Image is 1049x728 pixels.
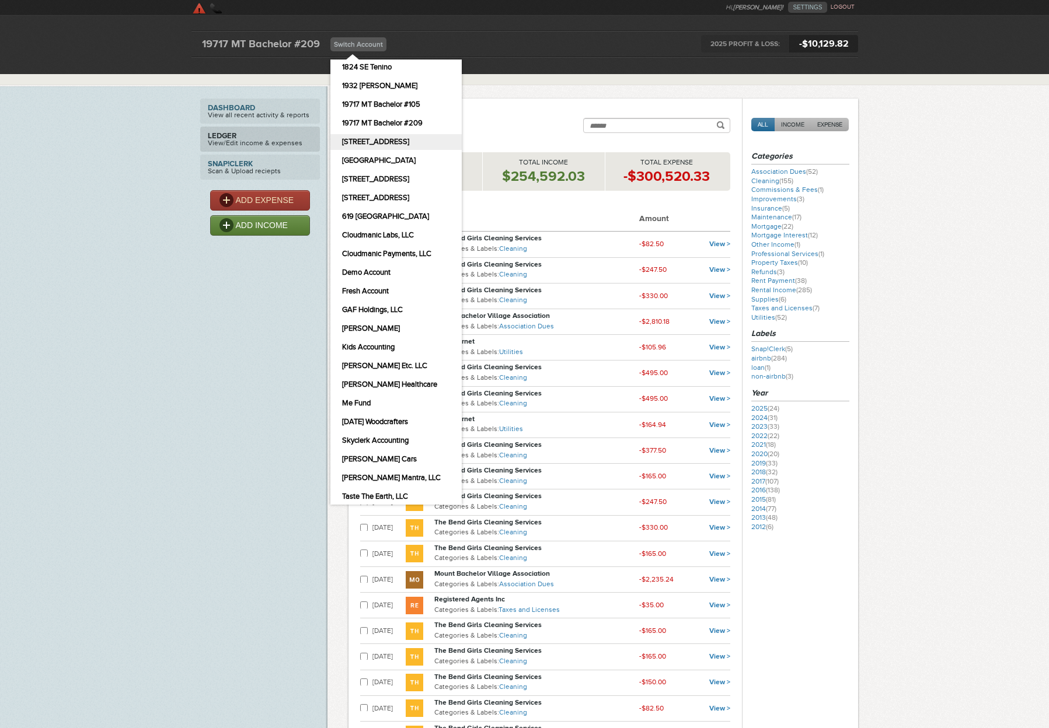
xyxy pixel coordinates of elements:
a: SkyClerk [191,2,303,13]
span: (1) [818,250,824,258]
a: View > [709,498,730,506]
a: Me Fund [330,395,462,411]
p: Categories & Labels: [434,501,639,513]
a: Cleaning [499,296,527,304]
a: Other Income [751,240,800,249]
span: (33) [768,422,779,430]
a: Association Dues [499,322,554,330]
strong: Snap!Clerk [208,160,312,167]
a: [STREET_ADDRESS] [330,171,462,187]
a: Fresh Account [330,283,462,299]
td: [DATE] [372,541,406,566]
a: View > [709,369,730,377]
a: View > [709,240,730,248]
p: Categories & Labels: [434,475,639,487]
span: (5) [782,204,790,212]
p: Categories & Labels: [434,398,639,409]
a: Kids Accounting [330,339,462,355]
a: Cleaning [499,477,527,485]
a: View > [709,472,730,480]
span: (77) [766,505,776,513]
a: INCOME [775,118,811,131]
a: View > [709,678,730,686]
a: Skyclerk Accounting [330,433,462,449]
strong: Ledger [208,132,312,139]
strong: The Bend Girls Cleaning Services [434,389,542,397]
a: Refunds [751,268,785,276]
span: (5) [785,345,793,353]
a: View > [709,652,730,660]
a: GAF Holdings, LLC [330,302,462,318]
a: Cleaning [499,270,527,278]
strong: Dashboard [208,104,312,111]
a: Mortgage [751,222,793,230]
p: Categories & Labels: [434,656,639,667]
td: [DATE] [372,695,406,721]
p: Total Income [483,158,605,167]
span: (3) [786,372,793,380]
span: (1) [765,363,771,372]
a: [PERSON_NAME] Healthcare [330,377,462,393]
a: 2024 [751,414,778,422]
a: 2018 [751,468,778,476]
small: -$330.00 [639,523,668,531]
a: Association Dues [499,580,554,588]
a: [STREET_ADDRESS] [330,134,462,150]
small: -$495.00 [639,394,668,402]
small: -$165.00 [639,626,666,635]
a: [STREET_ADDRESS] [330,190,462,206]
a: View > [709,523,730,531]
span: (52) [775,313,787,321]
a: airbnb [751,354,787,362]
a: Cleaning [499,373,527,381]
span: (20) [768,450,779,458]
a: Cleaning [499,399,527,407]
a: Mortgage Interest [751,231,818,239]
a: Cleaning [751,177,793,185]
a: [PERSON_NAME] Etc. LLC [330,358,462,374]
a: Cleaning [499,244,527,253]
a: 1932 [PERSON_NAME] [330,78,462,94]
span: (6) [779,295,786,303]
a: 2015 [751,495,776,503]
span: (24) [768,404,779,412]
a: EXPENSE [811,118,849,131]
td: [DATE] [372,618,406,644]
span: -$10,129.82 [789,35,858,52]
a: 2016 [751,486,780,494]
p: Categories & Labels: [434,681,639,693]
a: Taste The Earth, LLC [330,489,462,505]
span: (1) [794,240,800,249]
a: Professional Services [751,250,824,258]
strong: Registered Agents Inc [434,595,505,603]
a: Cleaning [499,682,527,691]
th: Amount [639,208,730,232]
a: Rent Payment [751,276,807,285]
a: ADD EXPENSE [210,190,310,211]
strong: The Bend Girls Cleaning Services [434,286,542,294]
p: Categories & Labels: [434,269,639,281]
p: Categories & Labels: [434,527,639,538]
span: (7) [813,304,820,312]
span: (32) [766,468,778,476]
strong: Mount Bachelor Village Association [434,569,550,577]
span: (1) [818,185,824,194]
strong: [PERSON_NAME]! [733,3,783,11]
small: -$82.50 [639,240,664,248]
a: Demo Account [330,265,462,281]
a: Rental Income [751,286,812,294]
a: Cleaning [499,554,527,562]
strong: The Bend Girls Cleaning Services [434,363,542,371]
span: (31) [768,414,778,422]
span: (138) [766,486,780,494]
small: -$82.50 [639,704,664,712]
span: (22) [768,432,779,440]
a: View > [709,549,730,558]
a: 2019 [751,459,778,467]
td: [DATE] [372,644,406,670]
a: 2020 [751,450,779,458]
a: 2014 [751,505,776,513]
a: 2025 [751,404,779,412]
p: Total Expense [605,158,727,167]
p: Categories & Labels: [434,707,639,719]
